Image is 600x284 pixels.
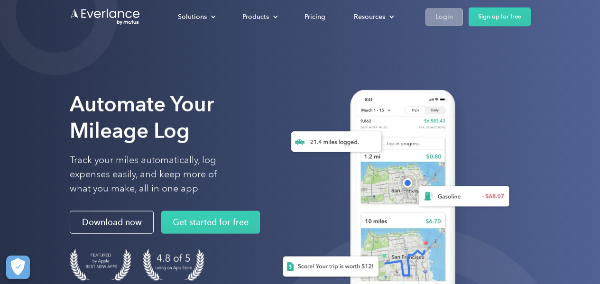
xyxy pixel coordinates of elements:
[178,11,207,23] div: Solutions
[70,92,214,143] strong: Automate Your Mileage Log
[242,11,269,23] div: Products
[161,211,260,234] a: Get started for free
[70,211,154,234] a: Download now
[469,7,531,26] a: Sign up for free
[6,256,30,279] button: Cookies Settings
[295,9,335,25] a: Pricing
[425,8,463,26] a: Login
[70,153,239,196] p: Track your miles automatically, log expenses easily, and keep more of what you make, all in one app
[168,9,223,25] div: Solutions
[344,9,402,25] div: Resources
[435,11,453,23] div: Login
[305,11,325,23] div: Pricing
[233,9,286,25] div: Products
[354,11,385,23] div: Resources
[70,8,141,26] a: Go to homepage
[70,249,131,281] img: Badge for Featured by Apple Best New Apps
[143,249,204,281] img: 4.9 out of 5 stars on the app store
